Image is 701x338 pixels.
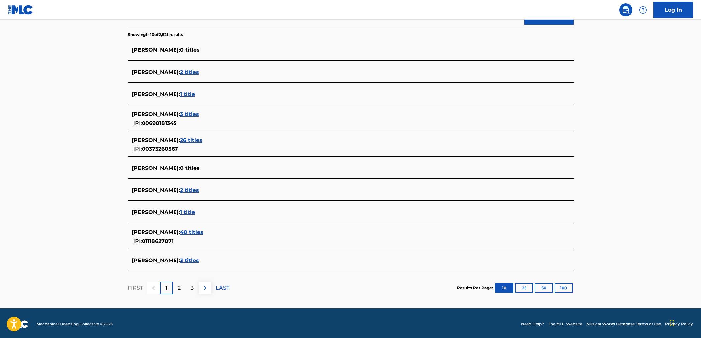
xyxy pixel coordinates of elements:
a: Privacy Policy [665,321,693,327]
p: 3 [191,284,194,292]
span: 2 titles [180,187,199,193]
span: IPI: [133,120,142,126]
span: [PERSON_NAME] : [132,91,180,97]
span: Mechanical Licensing Collective © 2025 [36,321,113,327]
a: Public Search [619,3,632,16]
iframe: Chat Widget [668,306,701,338]
span: 00690181345 [142,120,177,126]
span: [PERSON_NAME] : [132,111,180,117]
span: [PERSON_NAME] : [132,187,180,193]
p: Results Per Page: [457,285,494,291]
a: Musical Works Database Terms of Use [586,321,661,327]
button: 100 [555,283,573,293]
span: [PERSON_NAME] : [132,229,180,235]
span: IPI: [133,146,142,152]
span: IPI: [133,238,142,244]
span: 01118627071 [142,238,174,244]
span: 40 titles [180,229,203,235]
p: 1 [165,284,167,292]
span: [PERSON_NAME] : [132,209,180,215]
span: 0 titles [180,47,200,53]
span: 1 title [180,209,195,215]
p: LAST [216,284,229,292]
button: 50 [535,283,553,293]
button: 10 [495,283,513,293]
img: right [201,284,209,292]
a: The MLC Website [548,321,582,327]
a: Log In [653,2,693,18]
span: 1 title [180,91,195,97]
p: Showing 1 - 10 of 2,521 results [128,32,183,38]
span: [PERSON_NAME] : [132,165,180,171]
span: [PERSON_NAME] : [132,69,180,75]
p: 2 [178,284,181,292]
span: 3 titles [180,111,199,117]
button: 25 [515,283,533,293]
span: 00373260567 [142,146,178,152]
img: MLC Logo [8,5,33,15]
span: 2 titles [180,69,199,75]
p: FIRST [128,284,143,292]
div: Drag [670,313,674,333]
span: 3 titles [180,257,199,263]
div: Help [636,3,650,16]
span: 0 titles [180,165,200,171]
span: [PERSON_NAME] : [132,47,180,53]
span: 26 titles [180,137,202,143]
span: [PERSON_NAME] : [132,137,180,143]
a: Need Help? [521,321,544,327]
img: help [639,6,647,14]
span: [PERSON_NAME] : [132,257,180,263]
img: search [622,6,630,14]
